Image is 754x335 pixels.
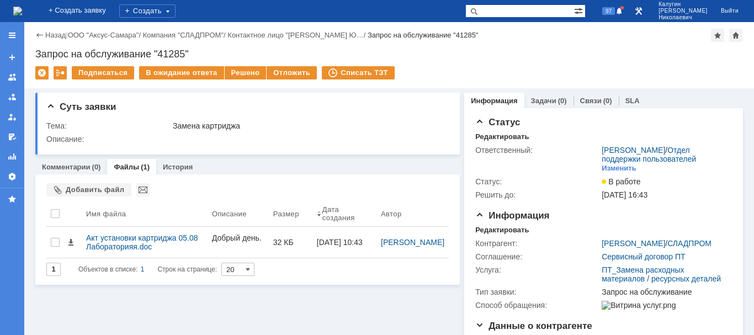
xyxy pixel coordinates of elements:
[163,163,193,171] a: История
[659,1,708,8] span: Калугин
[86,210,126,218] div: Имя файла
[212,210,247,218] div: Описание
[143,31,224,39] a: Компания "СЛАДПРОМ"
[602,190,647,199] span: [DATE] 16:43
[68,31,139,39] a: ООО "Аксус-Самара"
[3,148,21,166] a: Отчеты
[531,97,556,105] a: Задачи
[54,66,67,79] div: Работа с массовостью
[471,97,517,105] a: Информация
[475,117,520,127] span: Статус
[143,31,228,39] div: /
[141,263,145,276] div: 1
[602,301,676,310] img: Витрина услуг.png
[273,210,299,218] div: Размер
[66,30,67,39] div: |
[212,233,264,269] div: Добрый день. примите в работу
[602,177,640,186] span: В работе
[602,164,636,173] div: Изменить
[729,29,742,42] div: Сделать домашней страницей
[86,233,203,251] div: Акт установки картриджа 05.08 Лабораторияя.doc
[602,288,727,296] div: Запрос на обслуживание
[46,121,171,130] div: Тема:
[45,31,66,39] a: Назад
[475,239,599,248] div: Контрагент:
[3,108,21,126] a: Мои заявки
[659,8,708,14] span: [PERSON_NAME]
[475,177,599,186] div: Статус:
[602,265,721,283] a: ПТ_Замена расходных материалов / ресурсных деталей
[114,163,139,171] a: Файлы
[602,146,727,163] div: /
[602,252,685,261] a: Сервисный договор ПТ
[602,146,665,155] a: [PERSON_NAME]
[475,288,599,296] div: Тип заявки:
[322,205,363,222] div: Дата создания
[227,31,363,39] a: Контактное лицо "[PERSON_NAME] Ю…
[368,31,479,39] div: Запрос на обслуживание "41285"
[711,29,724,42] div: Добавить в избранное
[13,7,22,15] img: logo
[659,14,708,21] span: Николаевич
[3,168,21,185] a: Настройки
[475,210,549,221] span: Информация
[376,201,449,227] th: Автор
[42,163,91,171] a: Комментарии
[92,163,101,171] div: (0)
[475,252,599,261] div: Соглашение:
[173,121,445,130] div: Замена картриджа
[381,210,402,218] div: Автор
[625,97,640,105] a: SLA
[558,97,567,105] div: (0)
[35,49,743,60] div: Запрос на обслуживание "41285"
[141,163,150,171] div: (1)
[119,4,176,18] div: Создать
[475,265,599,274] div: Услуга:
[317,238,363,247] div: [DATE] 10:43
[580,97,602,105] a: Связи
[3,49,21,66] a: Создать заявку
[602,239,665,248] a: [PERSON_NAME]
[82,201,208,227] th: Имя файла
[273,238,308,247] div: 32 КБ
[269,201,312,227] th: Размер
[35,66,49,79] div: Удалить
[13,7,22,15] a: Перейти на домашнюю страницу
[602,239,711,248] div: /
[3,88,21,106] a: Заявки в моей ответственности
[667,239,711,248] a: СЛАДПРОМ
[475,190,599,199] div: Решить до:
[381,238,444,247] a: [PERSON_NAME]
[602,7,615,15] span: 97
[602,146,696,163] a: Отдел поддержки пользователей
[475,226,529,235] div: Редактировать
[574,5,585,15] span: Расширенный поиск
[227,31,368,39] div: /
[3,128,21,146] a: Мои согласования
[78,265,137,273] span: Объектов в списке:
[603,97,612,105] div: (0)
[78,263,217,276] i: Строк на странице:
[312,201,376,227] th: Дата создания
[475,146,599,155] div: Ответственный:
[475,301,599,310] div: Способ обращения:
[46,102,116,112] span: Суть заявки
[66,238,75,247] span: Скачать файл
[46,135,447,143] div: Описание:
[68,31,143,39] div: /
[136,183,150,196] div: Отправить выбранные файлы
[3,68,21,86] a: Заявки на командах
[475,321,592,331] span: Данные о контрагенте
[475,132,529,141] div: Редактировать
[632,4,645,18] a: Перейти в интерфейс администратора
